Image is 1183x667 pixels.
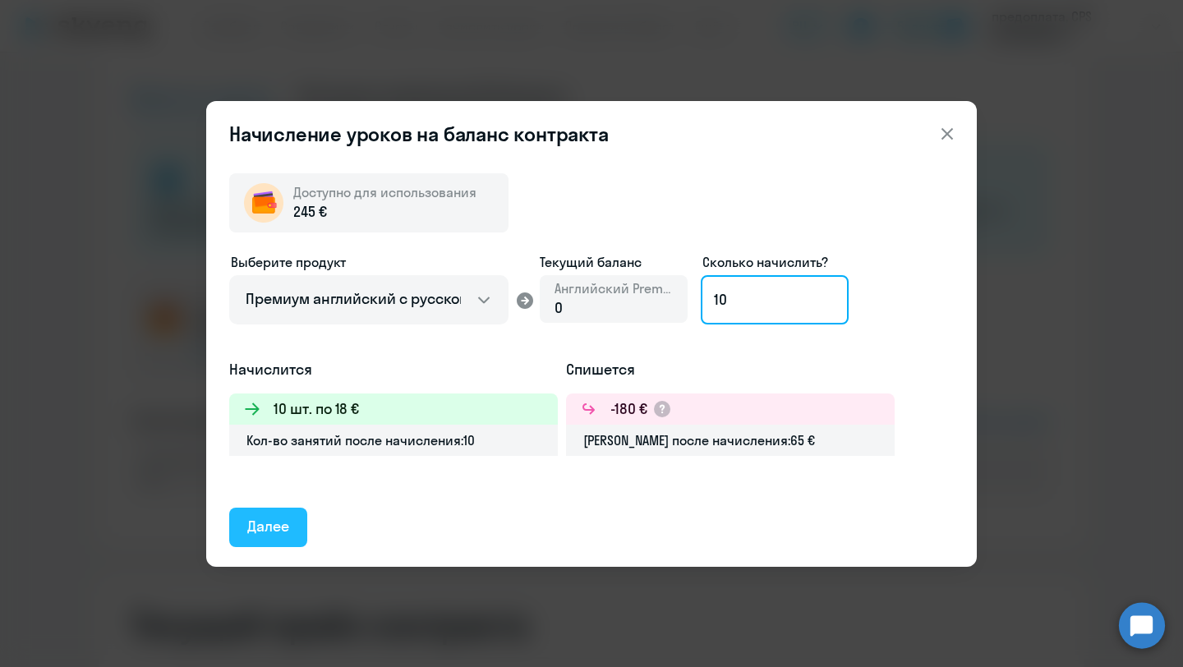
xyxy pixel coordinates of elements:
div: [PERSON_NAME] после начисления: 65 € [566,425,895,456]
span: Английский Premium [555,279,673,297]
h3: 10 шт. по 18 € [274,398,359,420]
div: Далее [247,516,289,537]
button: Далее [229,508,307,547]
h5: Начислится [229,359,558,380]
span: 0 [555,298,563,317]
span: Выберите продукт [231,254,346,270]
h5: Спишется [566,359,895,380]
span: 245 € [293,201,327,223]
header: Начисление уроков на баланс контракта [206,121,977,147]
h3: -180 € [610,398,647,420]
span: Сколько начислить? [702,254,828,270]
img: wallet-circle.png [244,183,283,223]
span: Доступно для использования [293,184,476,200]
span: Текущий баланс [540,252,688,272]
div: Кол-во занятий после начисления: 10 [229,425,558,456]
